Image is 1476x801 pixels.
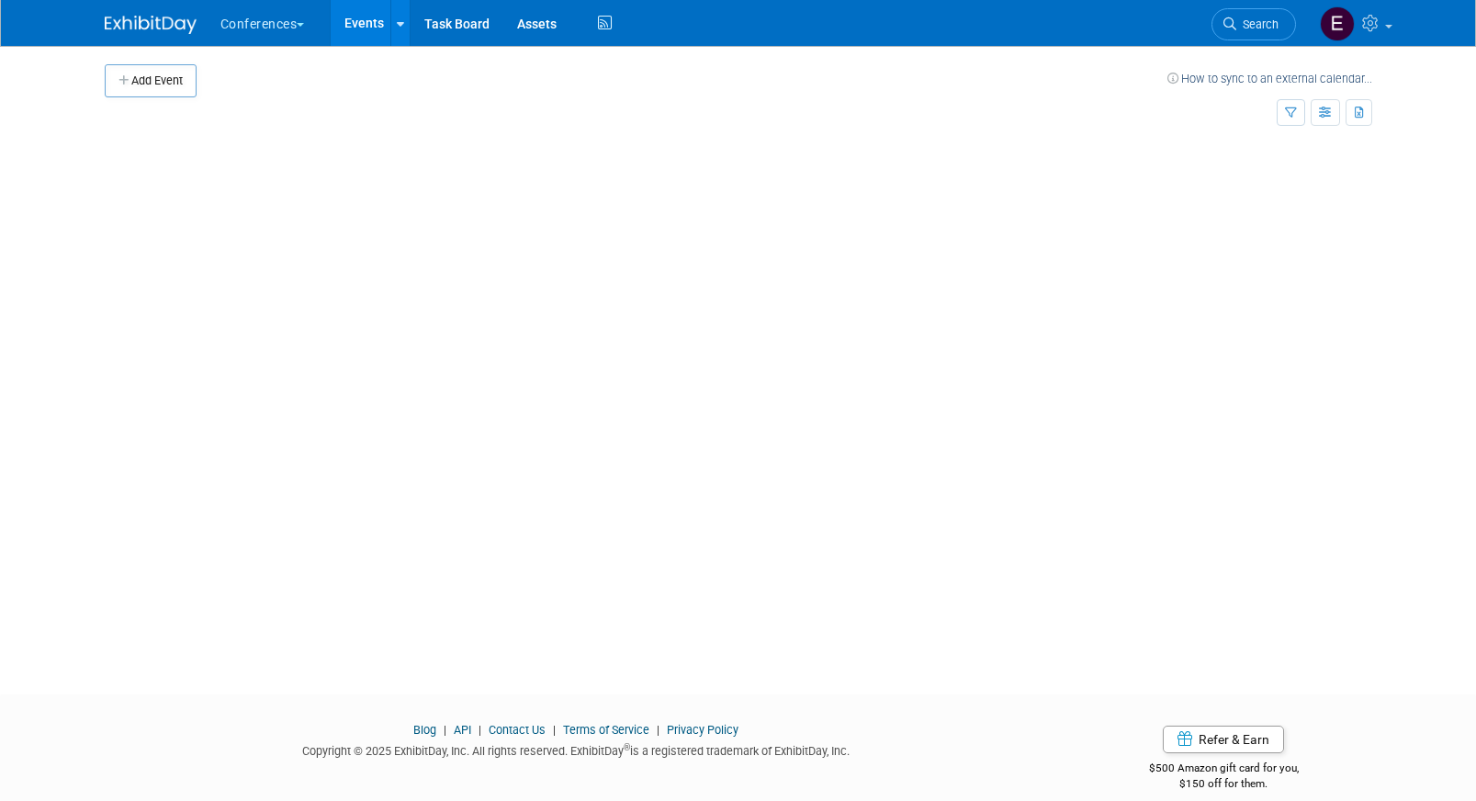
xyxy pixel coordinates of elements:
[474,723,486,737] span: |
[489,723,546,737] a: Contact Us
[105,16,197,34] img: ExhibitDay
[105,64,197,97] button: Add Event
[548,723,560,737] span: |
[454,723,471,737] a: API
[1236,17,1279,31] span: Search
[1076,776,1372,792] div: $150 off for them.
[1211,8,1296,40] a: Search
[624,742,630,752] sup: ®
[667,723,738,737] a: Privacy Policy
[652,723,664,737] span: |
[413,723,436,737] a: Blog
[439,723,451,737] span: |
[1167,72,1372,85] a: How to sync to an external calendar...
[1163,726,1284,753] a: Refer & Earn
[105,739,1049,760] div: Copyright © 2025 ExhibitDay, Inc. All rights reserved. ExhibitDay is a registered trademark of Ex...
[1320,6,1355,41] img: Erin Anderson
[1076,749,1372,791] div: $500 Amazon gift card for you,
[563,723,649,737] a: Terms of Service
